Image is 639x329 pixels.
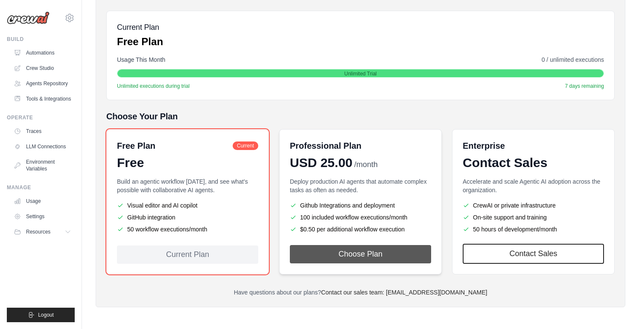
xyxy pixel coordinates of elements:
span: Unlimited Trial [344,70,376,77]
h5: Choose Your Plan [106,110,615,122]
li: Visual editor and AI copilot [117,201,258,210]
span: 0 / unlimited executions [542,55,604,64]
a: Crew Studio [10,61,75,75]
a: Agents Repository [10,77,75,90]
a: Usage [10,194,75,208]
a: Contact our sales team: [EMAIL_ADDRESS][DOMAIN_NAME] [321,289,487,296]
div: Contact Sales [463,155,604,170]
li: Github Integrations and deployment [290,201,431,210]
h6: Professional Plan [290,140,362,152]
div: Manage [7,184,75,191]
img: Logo [7,12,50,24]
li: $0.50 per additional workflow execution [290,225,431,234]
a: Environment Variables [10,155,75,176]
span: Logout [38,312,54,318]
div: Build [7,36,75,43]
a: Automations [10,46,75,60]
p: Deploy production AI agents that automate complex tasks as often as needed. [290,177,431,194]
button: Resources [10,225,75,239]
span: Resources [26,228,50,235]
li: 100 included workflow executions/month [290,213,431,222]
button: Logout [7,308,75,322]
li: 50 workflow executions/month [117,225,258,234]
h6: Enterprise [463,140,604,152]
p: Have questions about our plans? [106,288,615,297]
a: Traces [10,124,75,138]
p: Free Plan [117,35,163,49]
a: Settings [10,210,75,223]
span: USD 25.00 [290,155,353,170]
li: 50 hours of development/month [463,225,604,234]
a: Tools & Integrations [10,92,75,106]
span: /month [354,159,378,170]
li: On-site support and training [463,213,604,222]
a: Contact Sales [463,244,604,264]
span: 7 days remaining [565,83,604,89]
h6: Free Plan [117,140,155,152]
div: Operate [7,114,75,121]
li: CrewAI or private infrastructure [463,201,604,210]
h5: Current Plan [117,21,163,33]
p: Build an agentic workflow [DATE], and see what's possible with collaborative AI agents. [117,177,258,194]
p: Accelerate and scale Agentic AI adoption across the organization. [463,177,604,194]
span: Unlimited executions during trial [117,83,190,89]
div: Free [117,155,258,170]
a: LLM Connections [10,140,75,153]
span: Current [233,141,258,150]
div: Current Plan [117,245,258,264]
li: GitHub integration [117,213,258,222]
button: Choose Plan [290,245,431,263]
span: Usage This Month [117,55,165,64]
